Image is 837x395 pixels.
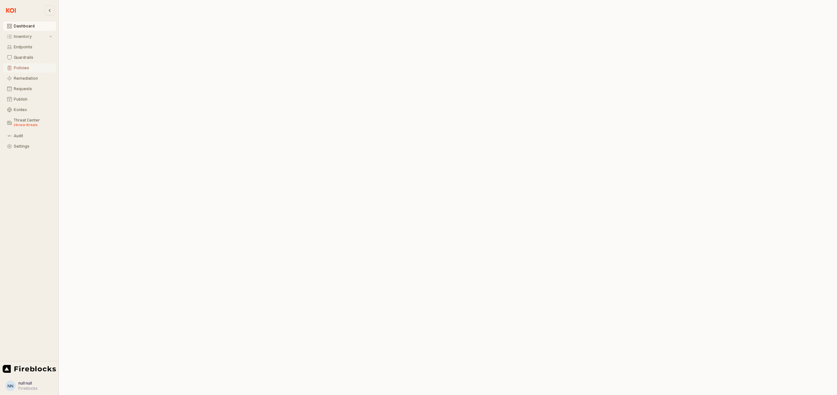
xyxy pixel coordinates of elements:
button: Policies [3,63,56,73]
div: Requests [14,87,52,91]
div: Endpoints [14,45,52,49]
span: null null [18,381,32,386]
button: Settings [3,142,56,151]
div: nn [8,383,13,389]
div: Settings [14,144,52,149]
button: Threat Center [3,116,56,130]
button: Requests [3,84,56,93]
button: Remediation [3,74,56,83]
div: Threat Center [14,118,52,128]
div: Fireblocks [18,386,37,391]
div: Remediation [14,76,52,81]
button: Endpoints [3,42,56,52]
button: Inventory [3,32,56,41]
div: Koidex [14,107,52,112]
div: Audit [14,134,52,138]
div: Policies [14,66,52,70]
button: Audit [3,131,56,140]
div: Publish [14,97,52,102]
button: nn [5,381,16,391]
button: Koidex [3,105,56,114]
button: Dashboard [3,22,56,31]
div: Inventory [14,34,48,39]
div: Dashboard [14,24,52,28]
button: Guardrails [3,53,56,62]
div: Guardrails [14,55,52,60]
button: Publish [3,95,56,104]
div: 28 new threats [14,123,52,128]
